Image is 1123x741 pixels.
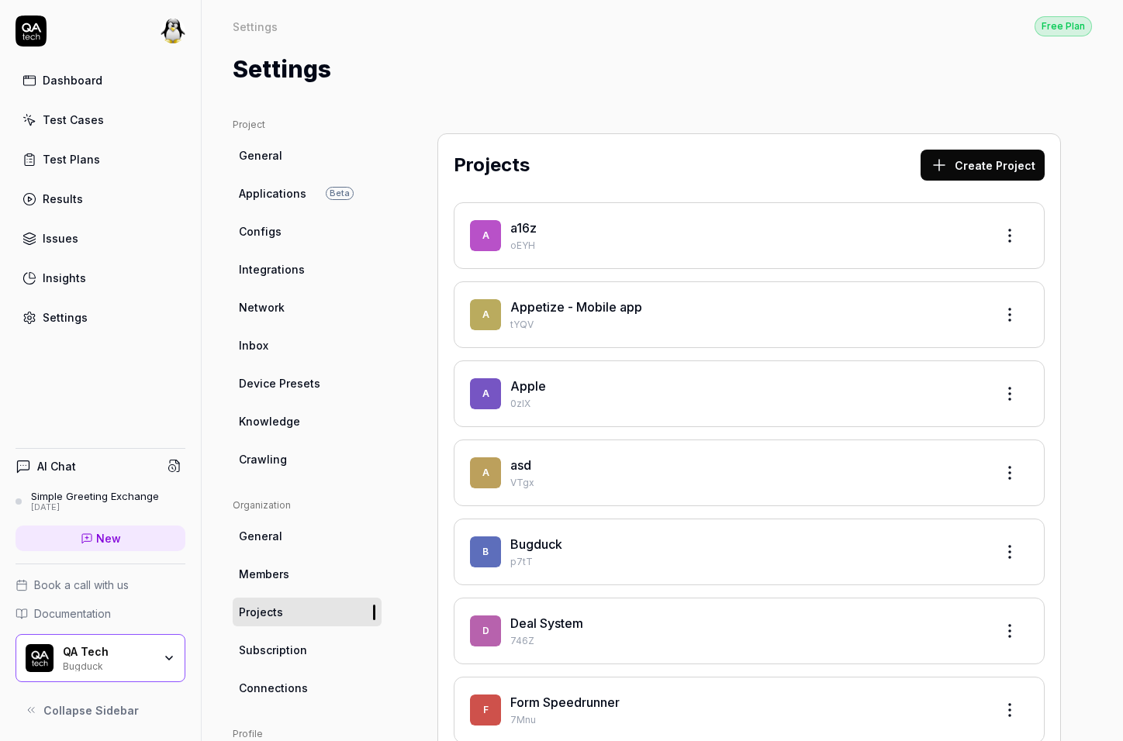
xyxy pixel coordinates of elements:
[233,118,382,132] div: Project
[326,187,354,200] span: Beta
[470,220,501,251] span: a
[470,694,501,725] span: F
[233,727,382,741] div: Profile
[239,261,305,277] span: Integrations
[510,397,982,411] p: 0zIX
[16,605,185,622] a: Documentation
[239,566,289,582] span: Members
[63,645,153,659] div: QA Tech
[16,184,185,214] a: Results
[510,220,537,236] a: a16z
[233,498,382,512] div: Organization
[233,217,382,246] a: Configs
[510,536,562,552] a: Bugduck
[16,105,185,135] a: Test Cases
[96,530,121,546] span: New
[470,378,501,409] span: A
[43,191,83,207] div: Results
[43,230,78,246] div: Issues
[37,458,76,474] h4: AI Chat
[16,144,185,174] a: Test Plans
[1035,16,1092,36] a: Free Plan
[470,615,501,646] span: D
[34,605,111,622] span: Documentation
[233,293,382,322] a: Network
[34,577,129,593] span: Book a call with us
[16,577,185,593] a: Book a call with us
[510,634,982,648] p: 746Z
[16,223,185,253] a: Issues
[239,528,282,544] span: General
[510,615,583,631] a: Deal System
[233,369,382,398] a: Device Presets
[233,52,331,87] h1: Settings
[510,299,642,315] a: Appetize - Mobile app
[239,299,285,315] span: Network
[43,270,86,286] div: Insights
[16,65,185,95] a: Dashboard
[233,141,382,170] a: General
[43,702,139,719] span: Collapse Sidebar
[233,407,382,436] a: Knowledge
[26,644,54,672] img: QA Tech Logo
[233,255,382,284] a: Integrations
[470,536,501,567] span: B
[239,185,306,202] span: Applications
[470,299,501,330] span: A
[510,239,982,253] p: oEYH
[233,445,382,474] a: Crawling
[31,490,159,502] div: Simple Greeting Exchange
[31,502,159,513] div: [DATE]
[470,457,501,488] span: a
[233,19,278,34] div: Settings
[239,223,282,240] span: Configs
[233,522,382,550] a: General
[233,636,382,664] a: Subscription
[43,151,100,167] div: Test Plans
[239,451,287,467] span: Crawling
[239,337,268,353] span: Inbox
[16,263,185,293] a: Insights
[510,378,546,394] a: Apple
[233,560,382,588] a: Members
[16,526,185,551] a: New
[161,19,185,43] img: 5eef0e98-4aae-465c-a732-758f13500123.jpeg
[16,694,185,725] button: Collapse Sidebar
[510,457,531,473] a: asd
[233,179,382,208] a: ApplicationsBeta
[239,375,320,391] span: Device Presets
[16,302,185,333] a: Settings
[510,476,982,490] p: VTgx
[43,112,104,128] div: Test Cases
[239,642,307,658] span: Subscription
[233,331,382,360] a: Inbox
[510,694,620,710] a: Form Speedrunner
[510,318,982,332] p: tYQV
[43,72,102,88] div: Dashboard
[239,604,283,620] span: Projects
[43,309,88,326] div: Settings
[239,147,282,164] span: General
[239,413,300,429] span: Knowledge
[510,713,982,727] p: 7Mnu
[239,680,308,696] span: Connections
[454,151,530,179] h2: Projects
[63,659,153,671] div: Bugduck
[233,674,382,702] a: Connections
[16,634,185,682] button: QA Tech LogoQA TechBugduck
[510,555,982,569] p: p7tT
[16,490,185,513] a: Simple Greeting Exchange[DATE]
[921,150,1045,181] button: Create Project
[233,598,382,626] a: Projects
